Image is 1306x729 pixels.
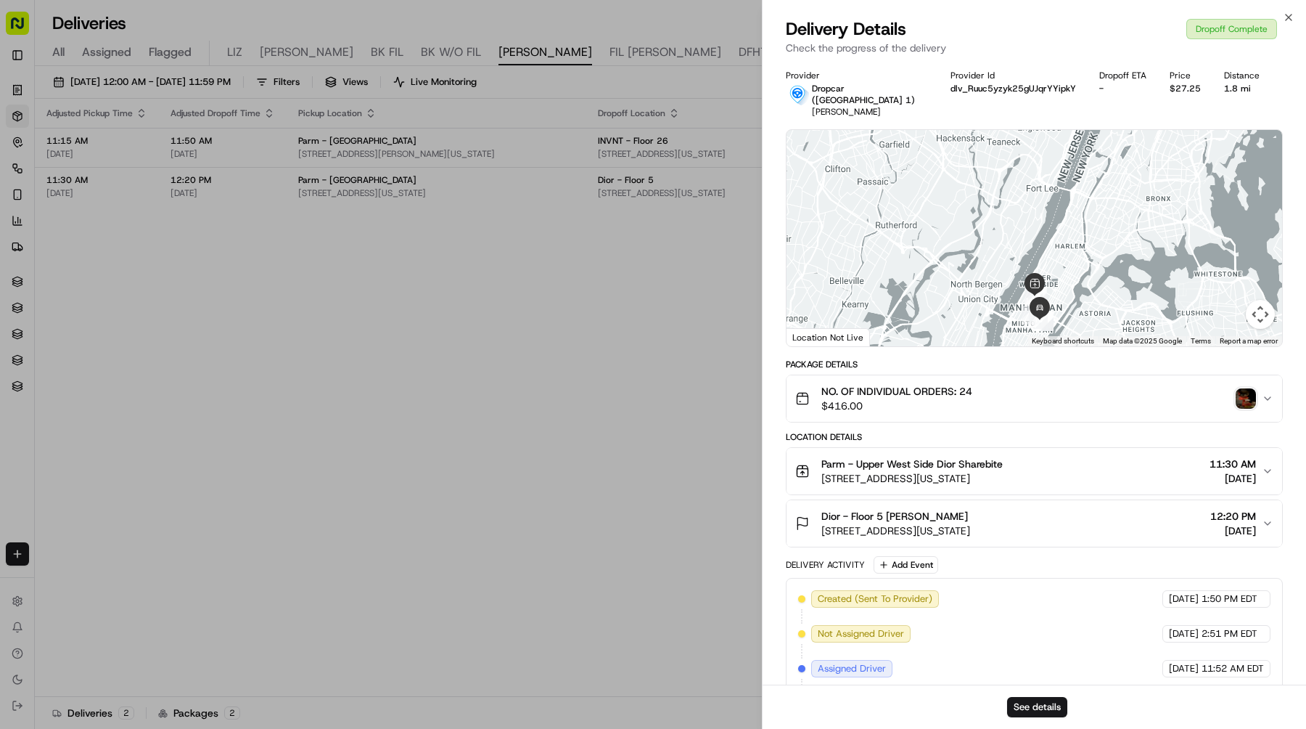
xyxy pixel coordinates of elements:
img: 1724597045416-56b7ee45-8013-43a0-a6f9-03cb97ddad50 [30,139,57,165]
div: 💻 [123,287,134,298]
p: Welcome 👋 [15,58,264,81]
div: Start new chat [65,139,238,153]
div: Distance [1224,70,1260,81]
span: Pylon [144,321,176,332]
img: Google [790,327,838,346]
span: 12:20 PM [1210,509,1256,524]
p: Dropcar ([GEOGRAPHIC_DATA] 1) [812,83,927,106]
button: Start new chat [247,143,264,160]
div: 9 [1028,288,1047,306]
div: Location Details [786,431,1283,443]
a: Powered byPylon [102,320,176,332]
input: Got a question? Start typing here... [38,94,261,109]
span: [DATE] [131,225,160,237]
a: Terms (opens in new tab) [1191,337,1211,345]
div: 📗 [15,287,26,298]
a: 💻API Documentation [117,280,239,306]
span: [DATE] [1210,471,1256,486]
span: [STREET_ADDRESS][US_STATE] [821,471,1003,486]
span: Delivery Details [786,17,906,41]
div: 6 [1022,306,1040,325]
div: - [1099,83,1146,94]
img: 1736555255976-a54dd68f-1ca7-489b-9aae-adbdc363a1c4 [29,226,41,237]
span: Knowledge Base [29,285,111,300]
button: dlv_Ruuc5yzyk25gUJqrYYipkY [950,83,1076,94]
span: Created (Sent To Provider) [818,592,932,606]
button: Parm - Upper West Side Dior Sharebite[STREET_ADDRESS][US_STATE]11:30 AM[DATE] [787,448,1282,494]
div: 1.8 mi [1224,83,1260,94]
div: Price [1170,70,1201,81]
span: 2:51 PM EDT [1202,627,1257,640]
img: Nash [15,15,44,44]
span: $416.00 [821,399,972,413]
span: [DATE] [1210,524,1256,538]
div: We're available if you need us! [65,153,200,165]
span: 1:50 PM EDT [1202,592,1257,606]
span: [PERSON_NAME] [812,106,881,118]
span: [DATE] [1169,592,1199,606]
div: Package Details [786,359,1283,370]
div: Provider Id [950,70,1076,81]
span: API Documentation [137,285,233,300]
span: [DATE] [1169,627,1199,640]
a: Report a map error [1220,337,1278,345]
span: 11:52 AM EDT [1202,662,1264,675]
button: Keyboard shortcuts [1032,336,1094,346]
button: See all [225,186,264,203]
span: Map data ©2025 Google [1103,337,1182,345]
div: $27.25 [1170,83,1201,94]
img: photo_proof_of_delivery image [1236,388,1256,409]
div: 8 [1024,287,1043,306]
span: Klarizel Pensader [45,225,120,237]
div: Dropoff ETA [1099,70,1146,81]
a: Open this area in Google Maps (opens a new window) [790,327,838,346]
button: See details [1007,697,1067,717]
span: [STREET_ADDRESS][US_STATE] [821,524,970,538]
span: 11:30 AM [1210,457,1256,471]
span: Assigned Driver [818,662,886,675]
span: Not Assigned Driver [818,627,904,640]
span: Parm - Upper West Side Dior Sharebite [821,457,1003,471]
img: Klarizel Pensader [15,211,38,235]
span: [DATE] [1169,662,1199,675]
button: Map camera controls [1246,300,1275,329]
span: NO. OF INDIVIDUAL ORDERS: 24 [821,384,972,399]
div: Delivery Activity [786,559,865,571]
p: Check the progress of the delivery [786,41,1283,55]
button: NO. OF INDIVIDUAL ORDERS: 24$416.00photo_proof_of_delivery image [787,375,1282,422]
span: • [123,225,128,237]
div: Location Not Live [787,328,870,346]
div: Provider [786,70,927,81]
a: 📗Knowledge Base [9,280,117,306]
button: Dior - Floor 5 [PERSON_NAME][STREET_ADDRESS][US_STATE]12:20 PM[DATE] [787,500,1282,547]
div: 4 [1035,311,1054,330]
span: Dior - Floor 5 [PERSON_NAME] [821,509,968,524]
button: Add Event [874,556,938,574]
div: Past conversations [15,189,97,200]
div: 5 [1035,312,1054,331]
img: 1736555255976-a54dd68f-1ca7-489b-9aae-adbdc363a1c4 [15,139,41,165]
img: drop_car_logo.png [786,83,809,106]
